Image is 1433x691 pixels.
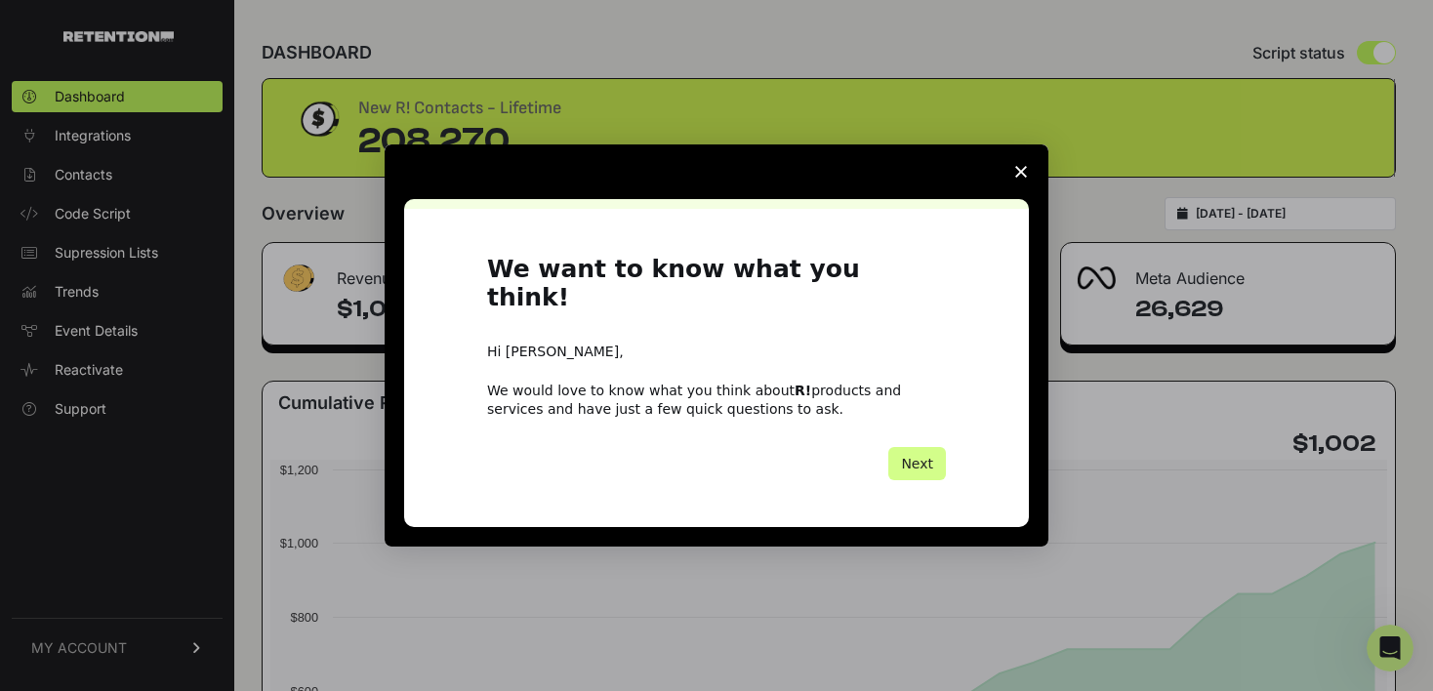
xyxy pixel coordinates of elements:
div: We would love to know what you think about products and services and have just a few quick questi... [487,382,946,417]
h1: We want to know what you think! [487,256,946,323]
span: Close survey [994,144,1048,199]
b: R! [795,383,811,398]
div: Hi [PERSON_NAME], [487,343,946,362]
button: Next [888,447,946,480]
